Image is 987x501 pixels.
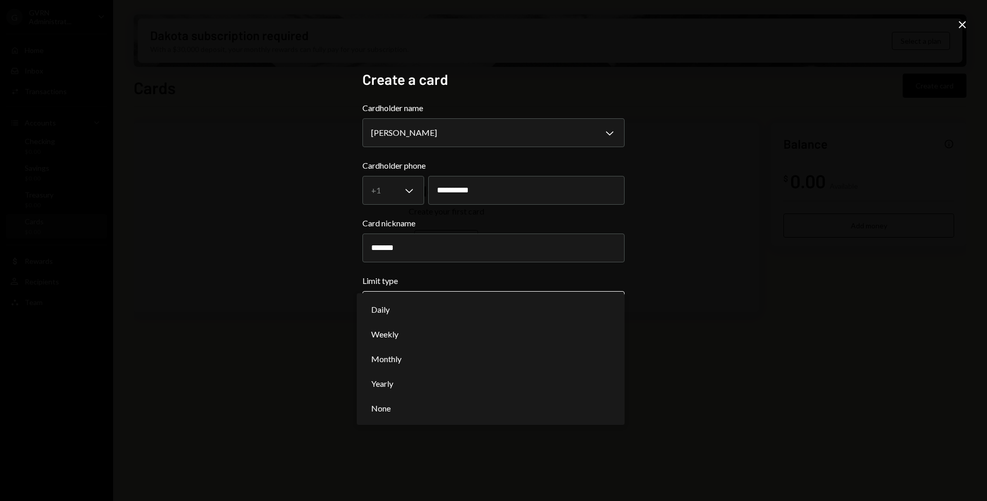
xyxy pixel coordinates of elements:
[371,328,398,341] span: Weekly
[371,402,391,415] span: None
[362,159,625,172] label: Cardholder phone
[362,69,625,90] h2: Create a card
[371,303,390,316] span: Daily
[362,217,625,229] label: Card nickname
[362,102,625,114] label: Cardholder name
[362,118,625,147] button: Cardholder name
[371,378,393,390] span: Yearly
[371,353,401,365] span: Monthly
[362,275,625,287] label: Limit type
[362,291,625,320] button: Limit type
